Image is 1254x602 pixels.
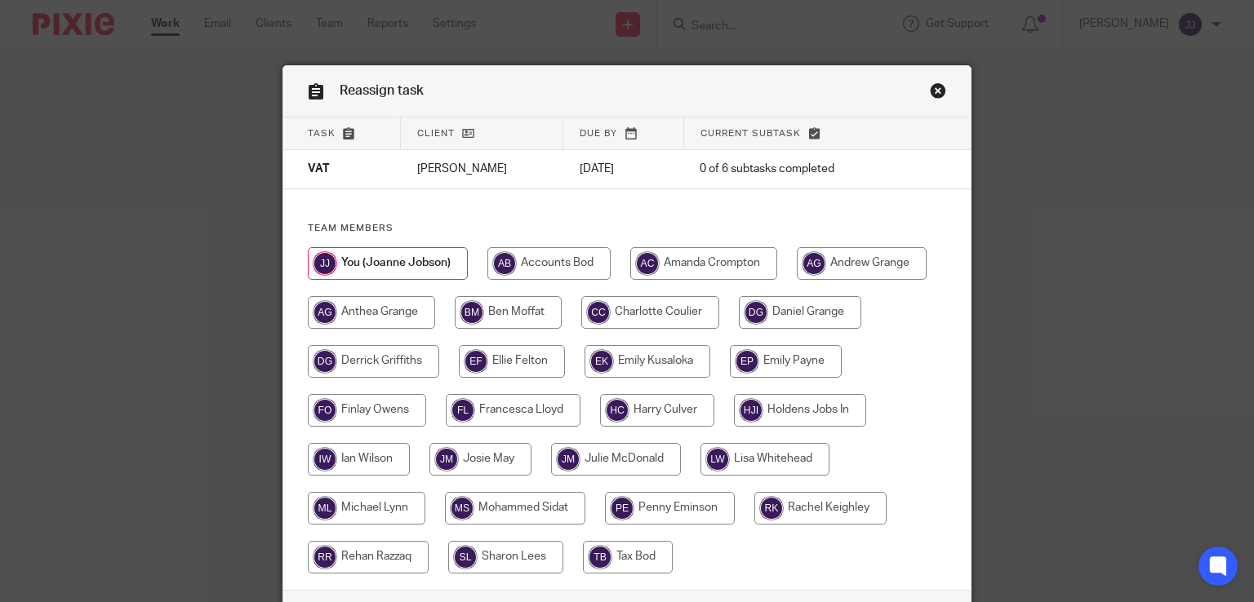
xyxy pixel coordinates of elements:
[340,84,424,97] span: Reassign task
[417,161,547,177] p: [PERSON_NAME]
[580,161,667,177] p: [DATE]
[308,129,336,138] span: Task
[700,129,801,138] span: Current subtask
[580,129,617,138] span: Due by
[417,129,455,138] span: Client
[683,150,905,189] td: 0 of 6 subtasks completed
[308,222,947,235] h4: Team members
[930,82,946,104] a: Close this dialog window
[308,164,330,175] span: VAT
